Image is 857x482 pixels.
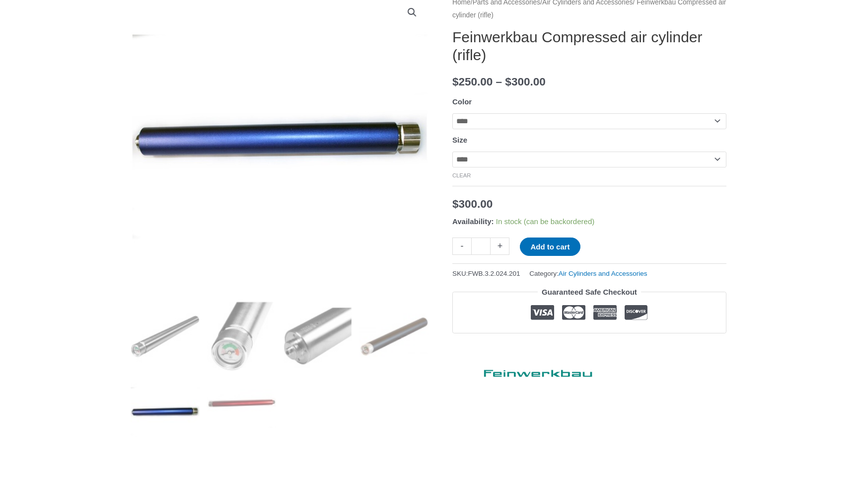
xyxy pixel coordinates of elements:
[452,267,520,280] span: SKU:
[452,97,472,106] label: Color
[496,76,502,88] span: –
[520,238,580,256] button: Add to cart
[452,198,493,210] bdi: 300.00
[471,238,491,255] input: Product quantity
[131,302,200,371] img: Feinwerkbau Compressed air cylinder
[452,76,459,88] span: $
[284,302,353,371] img: Feinwerkbau Compressed air cylinder (rifle) - Image 3
[452,172,471,178] a: Clear options
[496,217,594,226] span: In stock (can be backordered)
[207,302,276,371] img: Feinwerkbau Compressed air cylinder (rifle) - Image 2
[452,198,459,210] span: $
[359,302,428,371] img: Feinwerkbau Compressed air cylinder (rifle) - Image 4
[131,378,200,447] img: Feinwerkbau Compressed air cylinder (rifle) - Image 5
[207,378,276,447] img: Feinwerkbau Compressed air cylinder (rifle) - Image 6
[452,28,726,64] h1: Feinwerkbau Compressed air cylinder (rifle)
[491,238,509,255] a: +
[452,238,471,255] a: -
[559,270,647,277] a: Air Cylinders and Accessories
[452,217,494,226] span: Availability:
[505,76,511,88] span: $
[505,76,545,88] bdi: 300.00
[403,3,421,21] a: View full-screen image gallery
[538,285,641,299] legend: Guaranteed Safe Checkout
[452,136,467,144] label: Size
[468,270,520,277] span: FWB.3.2.024.201
[452,76,493,88] bdi: 250.00
[452,341,726,353] iframe: Customer reviews powered by Trustpilot
[529,267,647,280] span: Category:
[452,360,601,382] a: Feinwerkbau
